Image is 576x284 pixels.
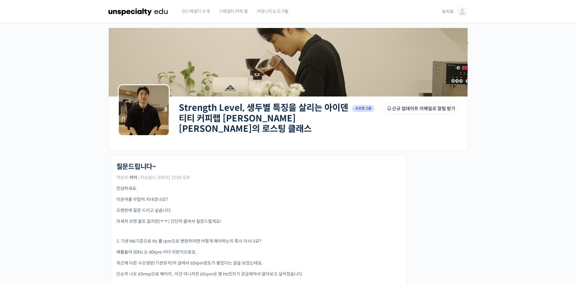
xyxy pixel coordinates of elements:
a: 카이 [129,175,137,180]
img: Group logo of Strength Level, 생두별 특징을 살리는 아이덴티티 커피랩 윤원균 대표의 로스팅 클래스 [118,84,170,136]
p: 예를들어 50Hz 는 60rpm 이다 이런식으로요.. [116,249,402,255]
button: 신규 업데이트 이메일로 알림 받기 [383,103,458,114]
p: 더운여름 무탈히 지내셨나요? [116,196,402,203]
p: 오랜만에 질문 드리고 싶습니다. [116,207,402,214]
span: 유지호 [442,9,454,14]
p: 1. 기센 W6기준으로 Hz 를 rpm으로 변환하려면 어떻게 해야하는지 혹시 아시나요? [116,238,402,244]
p: 자세히 쓰면 끝도 없지만(ㅠㅠ) 간단히 줄여서 질문드릴게요! [116,218,402,225]
h1: 질문드립니다~ [116,163,156,171]
p: 안녕하세요. [116,185,402,192]
span: 작성자: | 작성일시: [DATE] 11:04 오후 [116,175,190,180]
span: 수강생 그룹 [352,105,375,112]
a: Strength Level, 생두별 특징을 살리는 아이덴티티 커피랩 [PERSON_NAME] [PERSON_NAME]의 로스팅 클래스 [179,102,348,134]
p: 단순히 나도 65rmp으로 해야지.. 이건 아니지만 65rpm은 몇 Hz인지가 궁금해져서 알아보고 싶어졌습니다. [116,271,402,277]
p: 최근에 다른 수강생분(기센유저)의 글에서 65rpm정도가 좋았다는 글을 보았는데요, [116,260,402,266]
